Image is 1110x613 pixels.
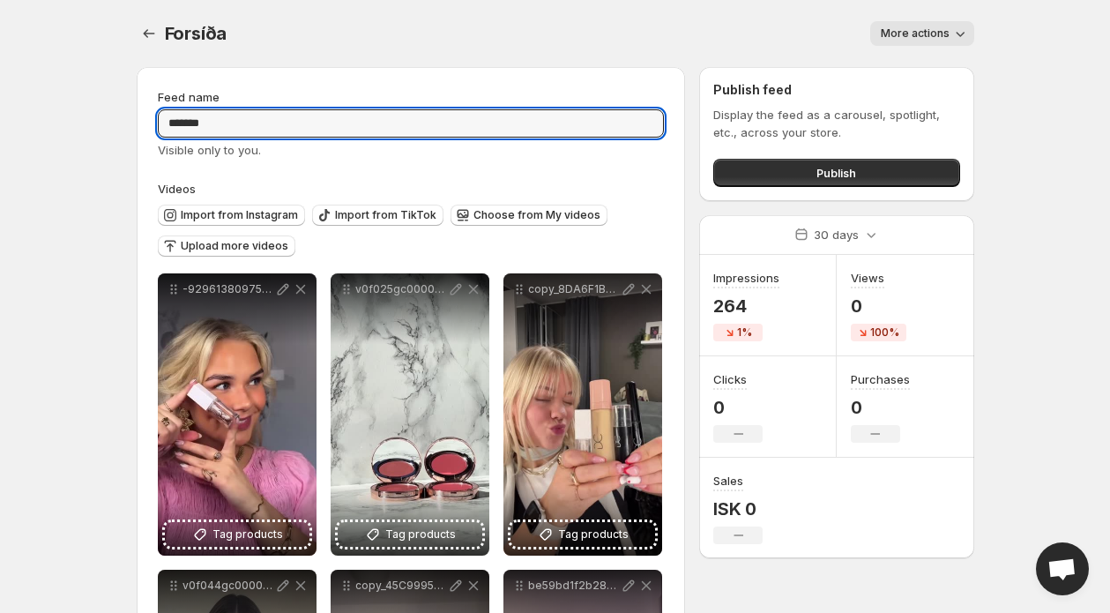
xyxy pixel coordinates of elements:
span: Publish [816,164,856,182]
span: Visible only to you. [158,143,261,157]
p: 264 [713,295,779,317]
span: Videos [158,182,196,196]
span: More actions [881,26,950,41]
button: Import from Instagram [158,205,305,226]
button: Tag products [338,522,482,547]
span: Import from TikTok [335,208,436,222]
h3: Clicks [713,370,747,388]
h3: Sales [713,472,743,490]
span: 100% [870,325,899,340]
div: v0f025gc0000cqbdcv7og65vc6b4g43gTag products [331,273,489,556]
span: Import from Instagram [181,208,298,222]
h2: Publish feed [713,81,959,99]
p: 0 [851,397,910,418]
p: be59bd1f2b2847259e34104c0af1e0b3 [528,579,620,593]
span: Choose from My videos [473,208,600,222]
span: 1% [737,325,752,340]
button: Upload more videos [158,235,295,257]
button: Import from TikTok [312,205,443,226]
p: copy_8DA6F1B8-7928-4662-ACFA-67012A78D823 [528,282,620,296]
p: copy_45C99953-4DA7-4ED6-8711-1181906A8B9C [355,579,447,593]
span: Feed name [158,90,220,104]
button: Tag products [510,522,655,547]
button: Tag products [165,522,309,547]
span: Tag products [558,526,629,543]
span: Upload more videos [181,239,288,253]
button: Choose from My videos [451,205,607,226]
button: Publish [713,159,959,187]
span: Tag products [385,526,456,543]
p: 0 [851,295,906,317]
p: -9296138097500413062bcbfb3bbfa44e329308f361f075c329 [183,282,274,296]
h3: Views [851,269,884,287]
p: v0f044gc0000crfl0hvog65lqnnvljf0 [183,579,274,593]
p: 0 [713,397,763,418]
h3: Purchases [851,370,910,388]
div: -9296138097500413062bcbfb3bbfa44e329308f361f075c329Tag products [158,273,317,556]
p: 30 days [814,226,859,243]
p: Display the feed as a carousel, spotlight, etc., across your store. [713,106,959,141]
h3: Impressions [713,269,779,287]
div: Open chat [1036,542,1089,595]
span: Forsíða [165,23,227,44]
p: ISK 0 [713,498,763,520]
p: v0f025gc0000cqbdcv7og65vc6b4g43g [355,282,447,296]
span: Tag products [212,526,283,543]
button: Settings [137,21,161,46]
div: copy_8DA6F1B8-7928-4662-ACFA-67012A78D823Tag products [503,273,662,556]
button: More actions [870,21,974,46]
